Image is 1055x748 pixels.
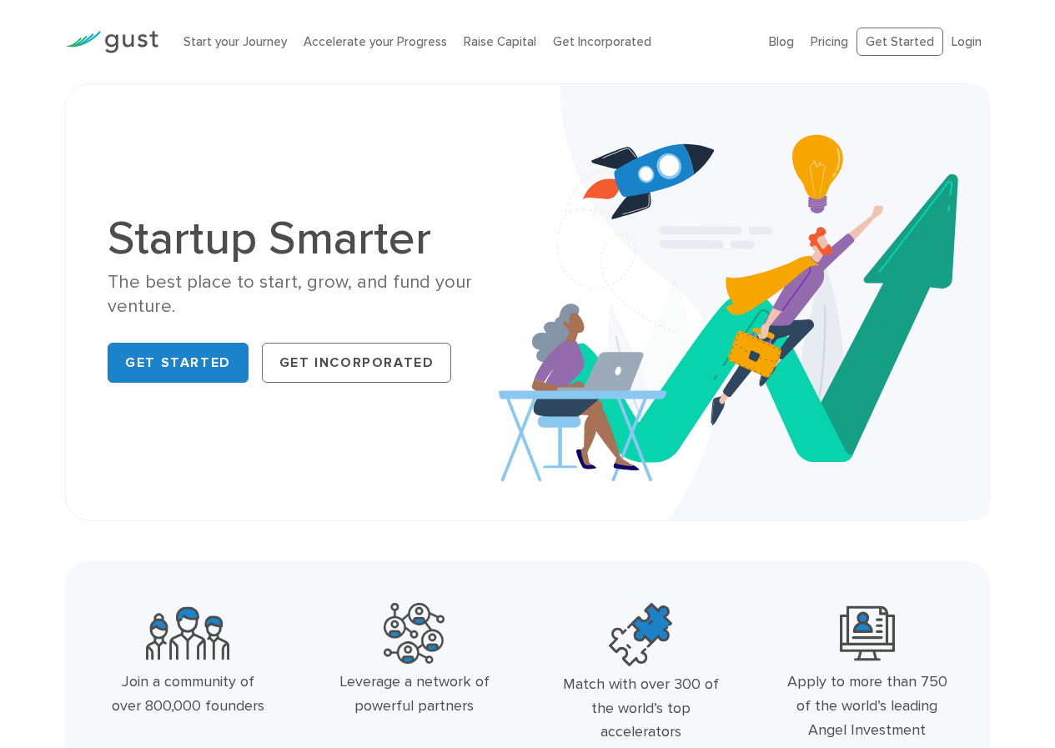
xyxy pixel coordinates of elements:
[811,34,848,49] a: Pricing
[107,670,268,719] div: Join a community of over 800,000 founders
[952,34,982,49] a: Login
[464,34,536,49] a: Raise Capital
[108,215,515,262] h1: Startup Smarter
[334,670,495,719] div: Leverage a network of powerful partners
[262,343,452,383] a: Get Incorporated
[384,603,445,664] img: Powerful Partners
[108,343,249,383] a: Get Started
[183,34,287,49] a: Start your Journey
[304,34,447,49] a: Accelerate your Progress
[146,603,229,664] img: Community Founders
[857,28,943,57] a: Get Started
[560,673,721,745] div: Match with over 300 of the world’s top accelerators
[840,603,895,664] img: Leading Angel Investment
[553,34,651,49] a: Get Incorporated
[65,31,158,53] img: Gust Logo
[609,603,672,666] img: Top Accelerators
[108,270,515,319] div: The best place to start, grow, and fund your venture.
[499,84,989,520] img: Startup Smarter Hero
[769,34,794,49] a: Blog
